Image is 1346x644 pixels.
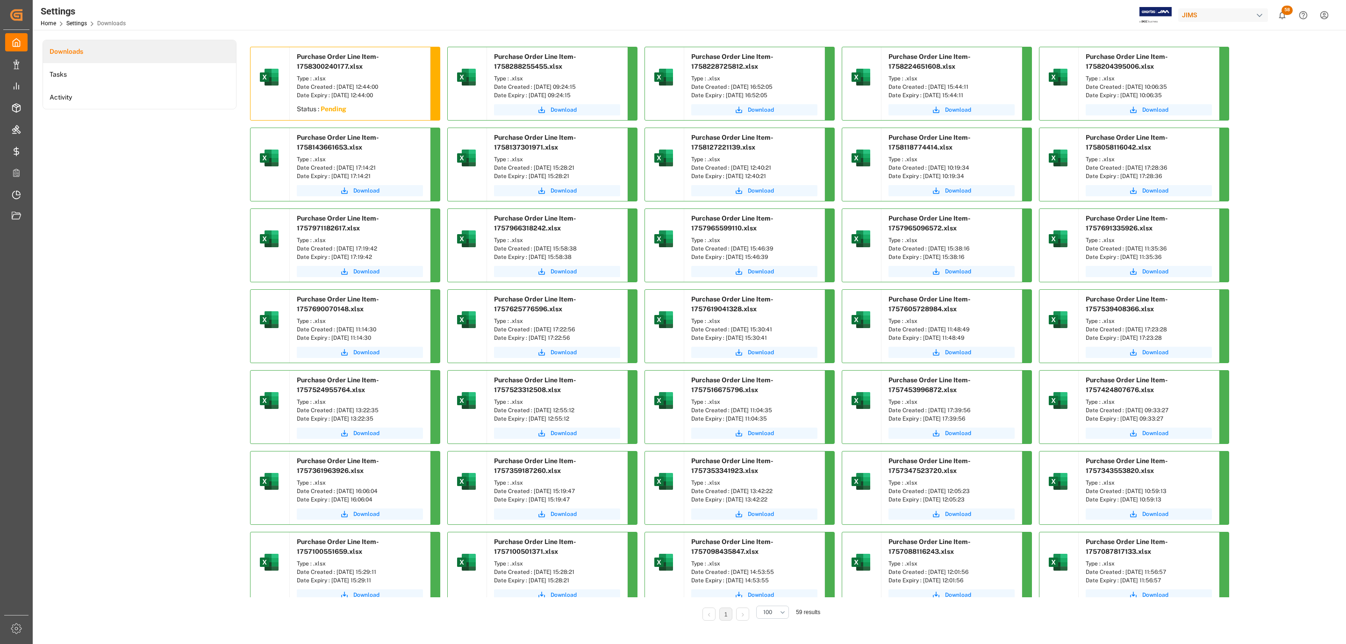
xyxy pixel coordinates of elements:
[888,266,1015,277] a: Download
[455,308,478,331] img: microsoft-excel-2019--v1.png
[494,576,620,585] div: Date Expiry : [DATE] 15:28:21
[691,185,817,196] a: Download
[748,591,774,599] span: Download
[494,185,620,196] a: Download
[297,134,379,151] span: Purchase Order Line Item-1758143661653.xlsx
[494,568,620,576] div: Date Created : [DATE] 15:28:21
[494,406,620,415] div: Date Created : [DATE] 12:55:12
[1086,155,1212,164] div: Type : .xlsx
[691,457,773,474] span: Purchase Order Line Item-1757353341923.xlsx
[1142,348,1168,357] span: Download
[945,186,971,195] span: Download
[888,508,1015,520] a: Download
[691,376,773,394] span: Purchase Order Line Item-1757516675796.xlsx
[494,53,576,70] span: Purchase Order Line Item-1758288255455.xlsx
[652,228,675,250] img: microsoft-excel-2019--v1.png
[297,457,379,474] span: Purchase Order Line Item-1757361963926.xlsx
[1178,8,1268,22] div: JIMS
[1086,479,1212,487] div: Type : .xlsx
[1047,551,1069,573] img: microsoft-excel-2019--v1.png
[888,74,1015,83] div: Type : .xlsx
[494,244,620,253] div: Date Created : [DATE] 15:58:38
[691,538,773,555] span: Purchase Order Line Item-1757098435847.xlsx
[1047,66,1069,88] img: microsoft-excel-2019--v1.png
[494,479,620,487] div: Type : .xlsx
[691,495,817,504] div: Date Expiry : [DATE] 13:42:22
[888,406,1015,415] div: Date Created : [DATE] 17:39:56
[258,551,280,573] img: microsoft-excel-2019--v1.png
[748,348,774,357] span: Download
[850,389,872,412] img: microsoft-excel-2019--v1.png
[1086,508,1212,520] a: Download
[1086,266,1212,277] button: Download
[297,236,423,244] div: Type : .xlsx
[888,104,1015,115] a: Download
[1142,186,1168,195] span: Download
[297,376,379,394] span: Purchase Order Line Item-1757524955764.xlsx
[1086,487,1212,495] div: Date Created : [DATE] 10:59:13
[691,74,817,83] div: Type : .xlsx
[888,576,1015,585] div: Date Expiry : [DATE] 12:01:56
[691,487,817,495] div: Date Created : [DATE] 13:42:22
[691,428,817,439] a: Download
[297,317,423,325] div: Type : .xlsx
[297,164,423,172] div: Date Created : [DATE] 17:14:21
[1086,185,1212,196] button: Download
[888,253,1015,261] div: Date Expiry : [DATE] 15:38:16
[494,376,576,394] span: Purchase Order Line Item-1757523312508.xlsx
[297,428,423,439] button: Download
[888,317,1015,325] div: Type : .xlsx
[888,457,971,474] span: Purchase Order Line Item-1757347523720.xlsx
[756,606,789,619] button: open menu
[455,470,478,493] img: microsoft-excel-2019--v1.png
[494,428,620,439] a: Download
[1086,172,1212,180] div: Date Expiry : [DATE] 17:28:36
[888,538,971,555] span: Purchase Order Line Item-1757088116243.xlsx
[1142,106,1168,114] span: Download
[494,104,620,115] a: Download
[41,20,56,27] a: Home
[888,495,1015,504] div: Date Expiry : [DATE] 12:05:23
[297,538,379,555] span: Purchase Order Line Item-1757100551659.xlsx
[1142,267,1168,276] span: Download
[945,510,971,518] span: Download
[691,508,817,520] a: Download
[43,86,236,109] a: Activity
[494,236,620,244] div: Type : .xlsx
[551,591,577,599] span: Download
[494,559,620,568] div: Type : .xlsx
[945,348,971,357] span: Download
[353,591,379,599] span: Download
[691,347,817,358] button: Download
[494,398,620,406] div: Type : .xlsx
[691,164,817,172] div: Date Created : [DATE] 12:40:21
[1086,589,1212,601] button: Download
[494,295,576,313] span: Purchase Order Line Item-1757625776596.xlsx
[691,589,817,601] button: Download
[888,415,1015,423] div: Date Expiry : [DATE] 17:39:56
[494,164,620,172] div: Date Created : [DATE] 15:28:21
[297,576,423,585] div: Date Expiry : [DATE] 15:29:11
[297,172,423,180] div: Date Expiry : [DATE] 17:14:21
[43,63,236,86] a: Tasks
[888,398,1015,406] div: Type : .xlsx
[297,83,423,91] div: Date Created : [DATE] 12:44:00
[297,589,423,601] a: Download
[1142,591,1168,599] span: Download
[691,334,817,342] div: Date Expiry : [DATE] 15:30:41
[455,147,478,169] img: microsoft-excel-2019--v1.png
[1086,428,1212,439] button: Download
[494,589,620,601] button: Download
[297,295,379,313] span: Purchase Order Line Item-1757690070148.xlsx
[888,325,1015,334] div: Date Created : [DATE] 11:48:49
[691,266,817,277] button: Download
[494,134,576,151] span: Purchase Order Line Item-1758137301971.xlsx
[1086,376,1168,394] span: Purchase Order Line Item-1757424807676.xlsx
[1086,317,1212,325] div: Type : .xlsx
[1086,457,1168,474] span: Purchase Order Line Item-1757343553820.xlsx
